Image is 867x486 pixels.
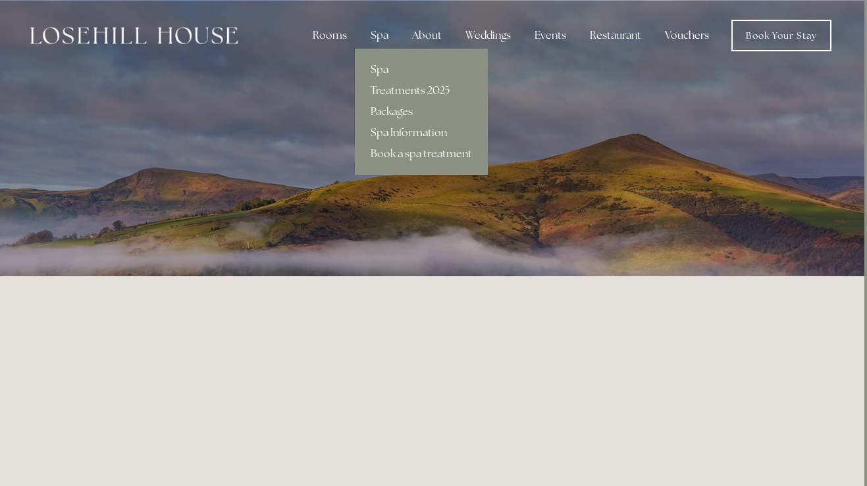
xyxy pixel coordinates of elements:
img: Losehill House [30,27,238,44]
div: Restaurant [579,22,652,49]
a: Spa [355,59,488,80]
a: Book a spa treatment [355,143,488,164]
a: Book Your Stay [731,20,831,51]
div: Spa [360,22,399,49]
div: Rooms [302,22,357,49]
div: Weddings [455,22,521,49]
div: About [402,22,452,49]
a: Vouchers [654,22,720,49]
a: Packages [355,101,488,122]
a: Treatments 2025 [355,80,488,101]
a: Spa Information [355,122,488,143]
div: Events [524,22,577,49]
